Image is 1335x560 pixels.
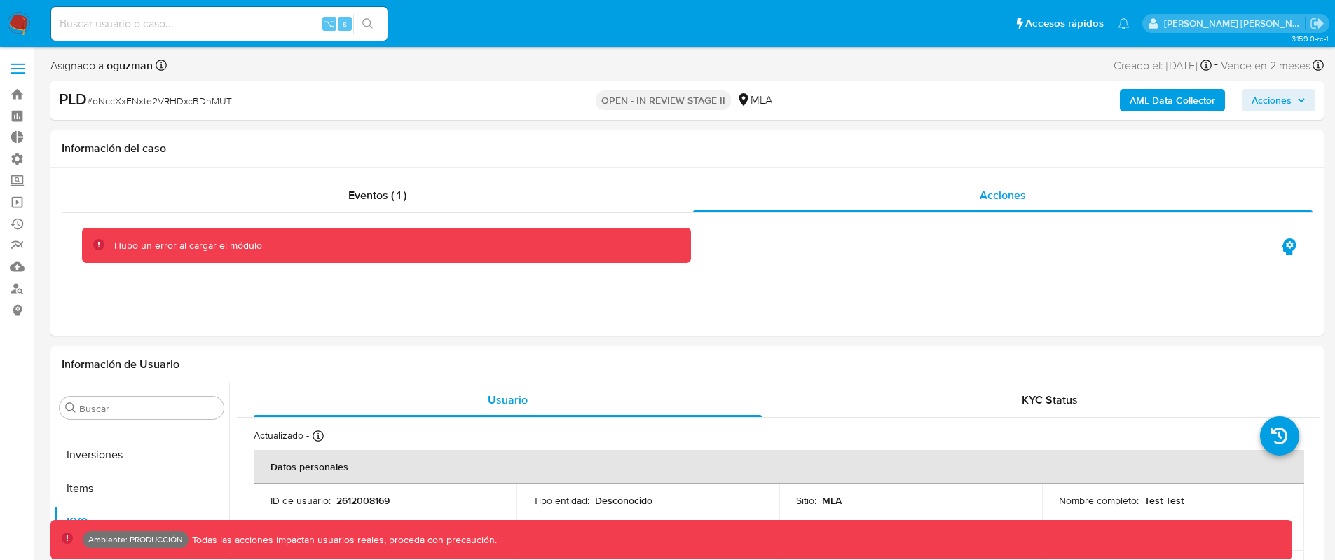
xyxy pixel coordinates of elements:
div: MLA [737,93,772,108]
span: Asignado a [50,58,153,74]
div: Creado el: [DATE] [1114,56,1212,75]
span: Accesos rápidos [1025,16,1104,31]
button: Buscar [65,402,76,414]
span: s [343,17,347,30]
button: KYC [54,505,229,539]
p: ID de usuario : [271,494,331,507]
a: Notificaciones [1118,18,1130,29]
p: OPEN - IN REVIEW STAGE II [596,90,731,110]
span: ⌥ [324,17,334,30]
button: Inversiones [54,438,229,472]
p: omar.guzman@mercadolibre.com.co [1164,17,1306,30]
span: Usuario [488,392,528,408]
p: Desconocido [595,494,652,507]
input: Buscar usuario o caso... [51,15,388,33]
p: 2612008169 [336,494,390,507]
b: AML Data Collector [1130,89,1215,111]
button: AML Data Collector [1120,89,1225,111]
p: Test Test [1144,494,1184,507]
p: Actualizado - [254,429,309,442]
button: search-icon [353,14,382,34]
p: Todas las acciones impactan usuarios reales, proceda con precaución. [189,533,497,547]
span: Acciones [1252,89,1292,111]
span: # oNccXxFNxte2VRHDxcBDnMUT [87,94,232,108]
button: Acciones [1242,89,1315,111]
p: Nombre completo : [1059,494,1139,507]
p: MLA [822,494,842,507]
span: KYC Status [1022,392,1078,408]
h1: Información del caso [62,142,1313,156]
b: PLD [59,88,87,110]
span: Acciones [980,187,1026,203]
h1: Información de Usuario [62,357,179,371]
p: Ambiente: PRODUCCIÓN [88,537,183,542]
p: Sitio : [796,494,816,507]
p: Tipo entidad : [533,494,589,507]
th: Datos personales [254,450,1304,484]
div: Hubo un error al cargar el módulo [114,239,262,252]
b: oguzman [104,57,153,74]
span: Eventos ( 1 ) [348,187,406,203]
span: Vence en 2 meses [1221,58,1310,74]
button: Items [54,472,229,505]
input: Buscar [79,402,218,415]
span: - [1214,56,1218,75]
a: Salir [1310,16,1324,31]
